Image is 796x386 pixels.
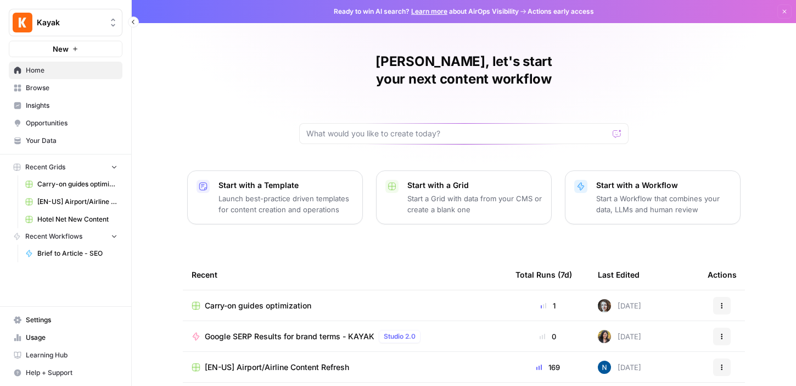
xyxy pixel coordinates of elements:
[384,332,416,341] span: Studio 2.0
[334,7,519,16] span: Ready to win AI search? about AirOps Visibility
[9,159,122,175] button: Recent Grids
[205,362,349,373] span: [EN-US] Airport/Airline Content Refresh
[53,43,69,54] span: New
[598,330,611,343] img: re7xpd5lpd6r3te7ued3p9atxw8h
[37,249,117,258] span: Brief to Article - SEO
[407,180,542,191] p: Start with a Grid
[26,101,117,111] span: Insights
[708,260,737,290] div: Actions
[37,179,117,189] span: Carry-on guides optimization
[9,62,122,79] a: Home
[192,330,498,343] a: Google SERP Results for brand terms - KAYAKStudio 2.0
[9,79,122,97] a: Browse
[25,162,65,172] span: Recent Grids
[20,175,122,193] a: Carry-on guides optimization
[205,331,374,342] span: Google SERP Results for brand terms - KAYAK
[515,331,580,342] div: 0
[9,41,122,57] button: New
[598,361,611,374] img: n7pe0zs00y391qjouxmgrq5783et
[187,170,363,224] button: Start with a TemplateLaunch best-practice driven templates for content creation and operations
[218,180,354,191] p: Start with a Template
[37,197,117,207] span: [EN-US] Airport/Airline Content Refresh
[9,97,122,114] a: Insights
[25,231,82,241] span: Recent Workflows
[9,329,122,346] a: Usage
[598,260,640,290] div: Last Edited
[192,300,498,311] a: Carry-on guides optimization
[9,364,122,382] button: Help + Support
[306,128,608,139] input: What would you like to create today?
[515,362,580,373] div: 169
[20,211,122,228] a: Hotel Net New Content
[192,362,498,373] a: [EN-US] Airport/Airline Content Refresh
[411,7,447,15] a: Learn more
[20,193,122,211] a: [EN-US] Airport/Airline Content Refresh
[13,13,32,32] img: Kayak Logo
[376,170,552,224] button: Start with a GridStart a Grid with data from your CMS or create a blank one
[598,361,641,374] div: [DATE]
[598,299,611,312] img: rz7p8tmnmqi1pt4pno23fskyt2v8
[37,214,117,224] span: Hotel Net New Content
[598,299,641,312] div: [DATE]
[218,193,354,215] p: Launch best-practice driven templates for content creation and operations
[26,136,117,146] span: Your Data
[192,260,498,290] div: Recent
[9,311,122,329] a: Settings
[528,7,594,16] span: Actions early access
[26,315,117,325] span: Settings
[407,193,542,215] p: Start a Grid with data from your CMS or create a blank one
[299,53,629,88] h1: [PERSON_NAME], let's start your next content workflow
[20,245,122,262] a: Brief to Article - SEO
[26,83,117,93] span: Browse
[9,114,122,132] a: Opportunities
[565,170,741,224] button: Start with a WorkflowStart a Workflow that combines your data, LLMs and human review
[26,350,117,360] span: Learning Hub
[515,300,580,311] div: 1
[26,368,117,378] span: Help + Support
[26,65,117,75] span: Home
[9,132,122,150] a: Your Data
[9,228,122,245] button: Recent Workflows
[596,193,731,215] p: Start a Workflow that combines your data, LLMs and human review
[205,300,311,311] span: Carry-on guides optimization
[598,330,641,343] div: [DATE]
[37,17,103,28] span: Kayak
[515,260,572,290] div: Total Runs (7d)
[9,346,122,364] a: Learning Hub
[9,9,122,36] button: Workspace: Kayak
[26,118,117,128] span: Opportunities
[26,333,117,343] span: Usage
[596,180,731,191] p: Start with a Workflow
